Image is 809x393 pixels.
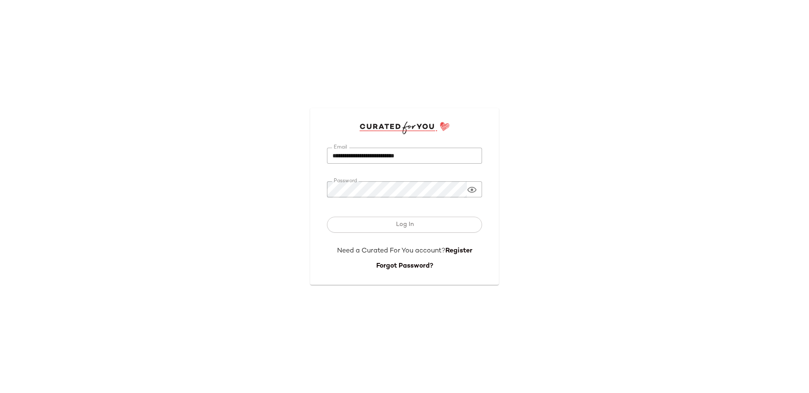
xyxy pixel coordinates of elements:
[337,247,445,255] span: Need a Curated For You account?
[445,247,472,255] a: Register
[327,217,482,233] button: Log In
[359,122,450,134] img: cfy_login_logo.DGdB1djN.svg
[395,221,413,228] span: Log In
[376,263,433,270] a: Forgot Password?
